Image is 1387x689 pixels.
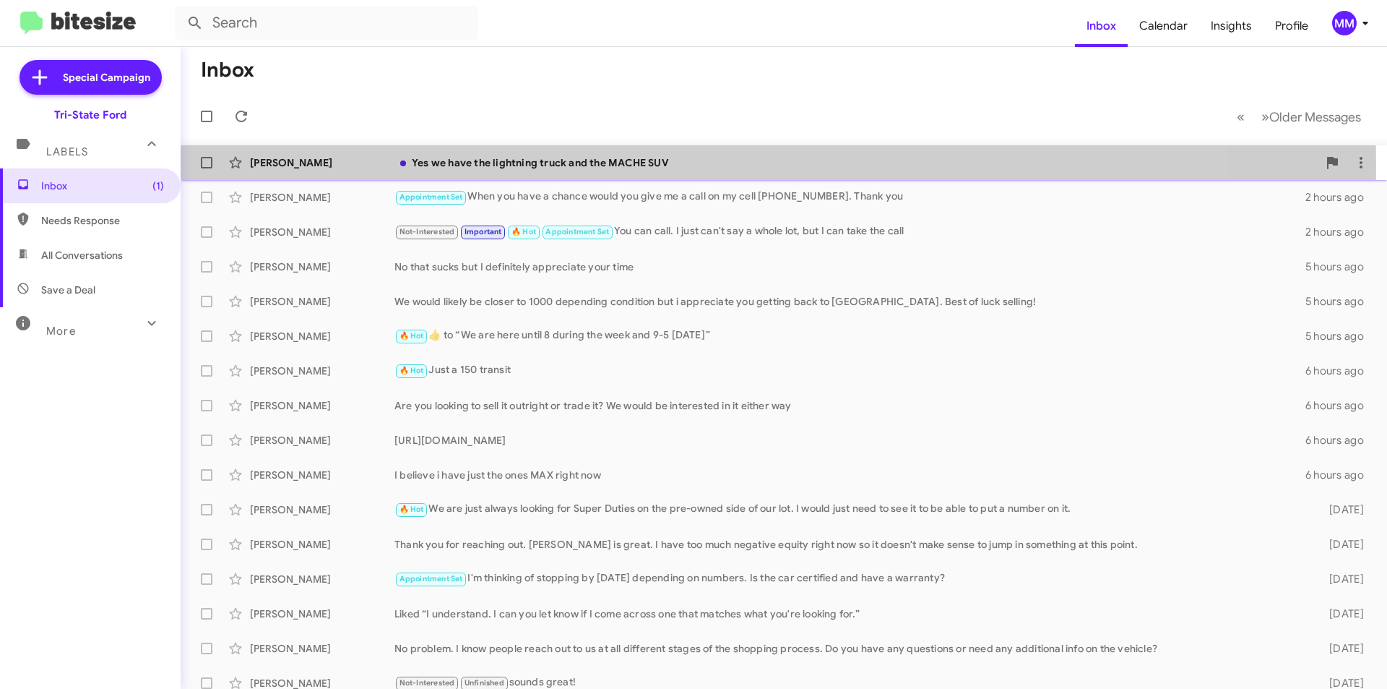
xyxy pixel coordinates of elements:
[394,328,1305,344] div: ​👍​ to “ We are here until 8 during the week and 9-5 [DATE] ”
[1305,294,1375,309] div: 5 hours ago
[1075,5,1128,47] a: Inbox
[1199,5,1263,47] a: Insights
[250,537,394,552] div: [PERSON_NAME]
[41,213,164,228] span: Needs Response
[201,59,254,82] h1: Inbox
[41,283,95,297] span: Save a Deal
[394,398,1305,413] div: Are you looking to sell it outright or trade it? We would be interested in it either way
[1228,102,1253,132] button: Previous
[399,366,424,375] span: 🔥 Hot
[250,502,394,517] div: [PERSON_NAME]
[250,607,394,621] div: [PERSON_NAME]
[63,70,150,85] span: Special Campaign
[152,179,164,193] span: (1)
[250,641,394,656] div: [PERSON_NAME]
[1306,537,1375,552] div: [DATE]
[399,678,455,688] span: Not-Interested
[465,227,502,236] span: Important
[394,189,1305,205] div: When you have a chance would you give me a call on my cell [PHONE_NUMBER]. Thank you
[1305,329,1375,343] div: 5 hours ago
[1305,468,1375,482] div: 6 hours ago
[20,60,162,95] a: Special Campaign
[394,501,1306,518] div: We are just always looking for Super Duties on the pre-owned side of our lot. I would just need t...
[46,325,76,338] span: More
[1263,5,1320,47] a: Profile
[250,294,394,309] div: [PERSON_NAME]
[250,225,394,239] div: [PERSON_NAME]
[1305,364,1375,378] div: 6 hours ago
[250,364,394,378] div: [PERSON_NAME]
[1261,108,1269,126] span: »
[46,145,88,158] span: Labels
[511,227,536,236] span: 🔥 Hot
[1306,572,1375,586] div: [DATE]
[1305,225,1375,239] div: 2 hours ago
[399,574,463,583] span: Appointment Set
[250,190,394,205] div: [PERSON_NAME]
[1305,260,1375,274] div: 5 hours ago
[394,607,1306,621] div: Liked “I understand. I can you let know if I come across one that matches what you're looking for.”
[1305,398,1375,413] div: 6 hours ago
[41,179,164,193] span: Inbox
[250,572,394,586] div: [PERSON_NAME]
[394,155,1318,170] div: Yes we have the lightning truck and the MACHE SUV
[250,433,394,448] div: [PERSON_NAME]
[545,227,609,236] span: Appointment Set
[394,433,1305,448] div: [URL][DOMAIN_NAME]
[394,362,1305,379] div: Just a 150 transit
[250,260,394,274] div: [PERSON_NAME]
[394,223,1305,240] div: You can call. I just can't say a whole lot, but I can take the call
[394,294,1305,309] div: We would likely be closer to 1000 depending condition but i appreciate you getting back to [GEOGR...
[1128,5,1199,47] a: Calendar
[250,329,394,343] div: [PERSON_NAME]
[394,260,1305,274] div: No that sucks but I definitely appreciate your time
[1320,11,1371,35] button: MM
[1305,433,1375,448] div: 6 hours ago
[394,537,1306,552] div: Thank you for reaching out. [PERSON_NAME] is great. I have too much negative equity right now so ...
[1269,109,1361,125] span: Older Messages
[250,398,394,413] div: [PERSON_NAME]
[1253,102,1370,132] button: Next
[399,192,463,202] span: Appointment Set
[399,331,424,341] span: 🔥 Hot
[1237,108,1245,126] span: «
[399,227,455,236] span: Not-Interested
[399,505,424,514] span: 🔥 Hot
[1306,641,1375,656] div: [DATE]
[1305,190,1375,205] div: 2 hours ago
[41,248,123,262] span: All Conversations
[394,641,1306,656] div: No problem. I know people reach out to us at all different stages of the shopping process. Do you...
[1332,11,1357,35] div: MM
[1306,502,1375,517] div: [DATE]
[465,678,504,688] span: Unfinished
[175,6,478,40] input: Search
[394,570,1306,587] div: I'm thinking of stopping by [DATE] depending on numbers. Is the car certified and have a warranty?
[250,468,394,482] div: [PERSON_NAME]
[250,155,394,170] div: [PERSON_NAME]
[54,108,126,122] div: Tri-State Ford
[1306,607,1375,621] div: [DATE]
[1229,102,1370,132] nav: Page navigation example
[394,468,1305,482] div: I believe i have just the ones MAX right now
